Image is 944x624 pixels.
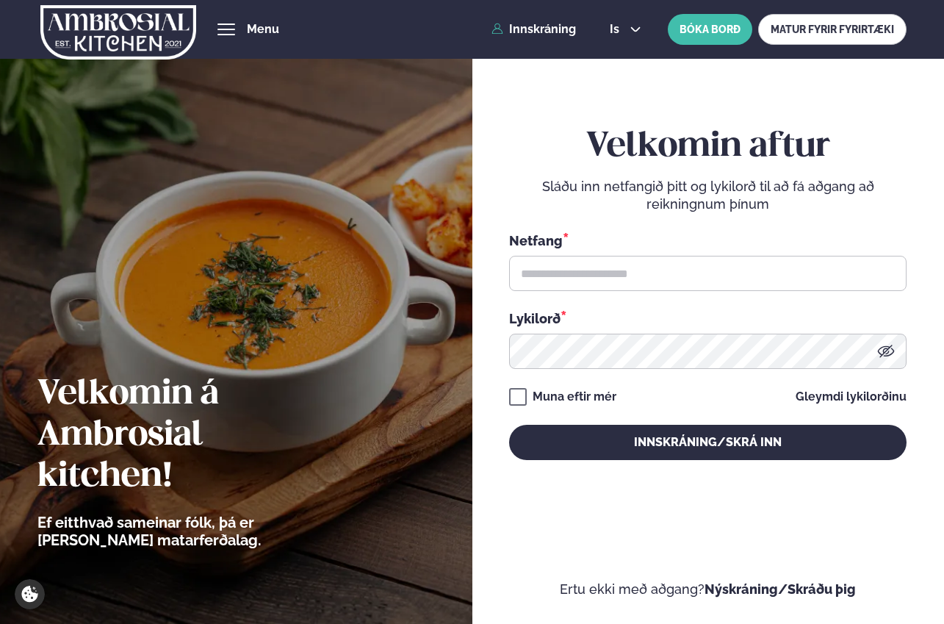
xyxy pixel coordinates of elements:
a: Cookie settings [15,579,45,609]
button: is [598,24,653,35]
h2: Velkomin aftur [509,126,907,168]
button: hamburger [217,21,235,38]
button: Innskráning/Skrá inn [509,425,907,460]
div: Netfang [509,231,907,250]
button: BÓKA BORÐ [668,14,752,45]
img: logo [40,2,196,62]
a: Nýskráning/Skráðu þig [705,581,856,597]
div: Lykilorð [509,309,907,328]
p: Sláðu inn netfangið þitt og lykilorð til að fá aðgang að reikningnum þínum [509,178,907,213]
a: Gleymdi lykilorðinu [796,391,907,403]
p: Ef eitthvað sameinar fólk, þá er [PERSON_NAME] matarferðalag. [37,514,342,549]
h2: Velkomin á Ambrosial kitchen! [37,374,342,498]
a: MATUR FYRIR FYRIRTÆKI [758,14,907,45]
span: is [610,24,624,35]
p: Ertu ekki með aðgang? [509,581,907,598]
a: Innskráning [491,23,576,36]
